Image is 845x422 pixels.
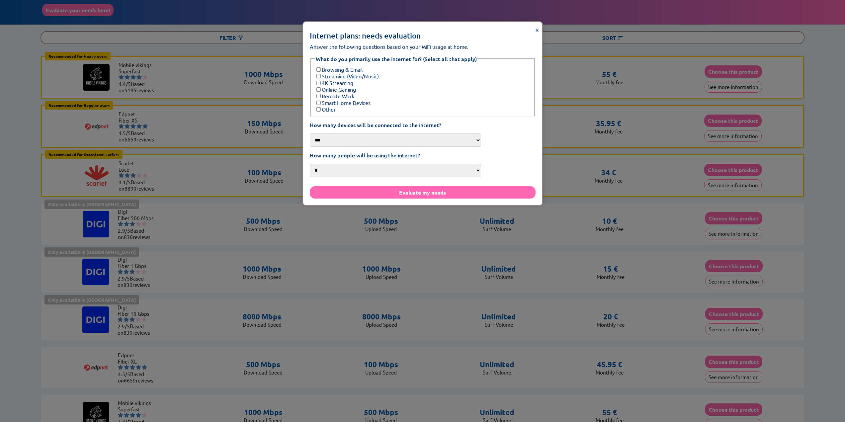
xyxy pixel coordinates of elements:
label: Smart Home Devices [315,99,371,106]
span: × [535,25,539,34]
label: Browsing & Email [315,66,363,73]
input: Browsing & Email [316,67,321,72]
label: How many people will be using the internet? [310,151,536,159]
label: Streaming (Video/Music) [315,73,379,79]
input: Smart Home Devices [316,101,321,105]
input: Other [316,107,321,112]
button: Evaluate my needs [310,186,536,199]
input: Remote Work [316,94,321,98]
label: How many devices will be connected to the internet? [310,121,536,128]
h2: Internet plans: needs evaluation [310,31,536,41]
label: Online Gaming [315,86,356,93]
legend: What do you primarily use the internet for? (Select all that apply) [315,55,477,62]
label: Other [315,106,336,113]
p: Answer the following questions based on your WiFi usage at home. [310,43,536,50]
input: Online Gaming [316,87,321,92]
label: Remote Work [315,93,354,99]
input: 4K Streaming [316,81,321,85]
label: 4K Streaming [315,79,353,86]
input: Streaming (Video/Music) [316,74,321,78]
